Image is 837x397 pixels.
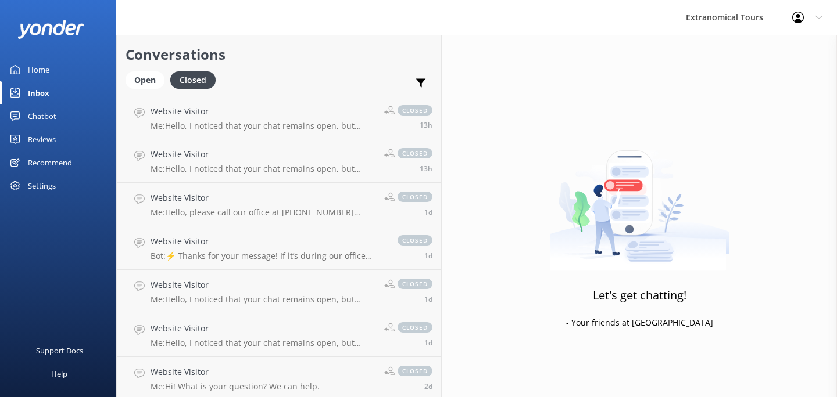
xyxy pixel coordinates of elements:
p: - Your friends at [GEOGRAPHIC_DATA] [566,316,713,329]
span: closed [398,322,432,333]
p: Bot: ⚡ Thanks for your message! If it’s during our office hours (5:30am–10pm PT), a live agent wi... [151,251,386,261]
img: artwork of a man stealing a conversation from at giant smartphone [550,126,729,271]
span: closed [398,148,432,158]
a: Website VisitorMe:Hello, I noticed that your chat remains open, but inactive. I will close this l... [117,96,441,139]
h4: Website Visitor [151,235,386,248]
div: Home [28,58,49,81]
span: closed [398,235,432,246]
span: Aug 20 2025 08:00am (UTC -07:00) America/Tijuana [424,381,432,391]
span: Aug 22 2025 05:01am (UTC -07:00) America/Tijuana [420,120,432,130]
a: Website VisitorMe:Hello, I noticed that your chat remains open, but inactive. I will close this l... [117,270,441,313]
div: Reviews [28,128,56,151]
p: Me: Hello, I noticed that your chat remains open, but inactive. I will close this live chat for n... [151,338,375,348]
span: Aug 21 2025 04:58pm (UTC -07:00) America/Tijuana [424,251,432,261]
span: Aug 22 2025 05:01am (UTC -07:00) America/Tijuana [420,164,432,174]
a: Website VisitorMe:Hello, please call our office at [PHONE_NUMBER] regarding your luggage. Thank y... [117,183,441,226]
h2: Conversations [126,44,432,66]
p: Me: Hello, I noticed that your chat remains open, but inactive. I will close this live chat for n... [151,121,375,131]
p: Me: Hi! What is your question? We can help. [151,381,320,392]
div: Recommend [28,151,72,174]
div: Help [51,362,67,385]
h3: Let's get chatting! [593,286,686,305]
h4: Website Visitor [151,148,375,161]
span: closed [398,366,432,376]
h4: Website Visitor [151,322,375,335]
div: Inbox [28,81,49,104]
span: Aug 21 2025 05:09am (UTC -07:00) America/Tijuana [424,294,432,304]
span: Aug 21 2025 05:09am (UTC -07:00) America/Tijuana [424,338,432,348]
p: Me: Hello, please call our office at [PHONE_NUMBER] regarding your luggage. Thank you [151,207,375,218]
div: Open [126,71,164,89]
a: Website VisitorMe:Hello, I noticed that your chat remains open, but inactive. I will close this l... [117,313,441,357]
span: closed [398,279,432,289]
h4: Website Visitor [151,279,375,291]
span: closed [398,192,432,202]
div: Support Docs [36,339,83,362]
h4: Website Visitor [151,366,320,378]
img: yonder-white-logo.png [17,20,84,39]
div: Settings [28,174,56,197]
a: Open [126,73,170,86]
span: closed [398,105,432,116]
a: Website VisitorBot:⚡ Thanks for your message! If it’s during our office hours (5:30am–10pm PT), a... [117,226,441,270]
div: Closed [170,71,216,89]
div: Chatbot [28,104,56,128]
p: Me: Hello, I noticed that your chat remains open, but inactive. I will close this live chat for n... [151,294,375,305]
h4: Website Visitor [151,192,375,204]
a: Closed [170,73,221,86]
p: Me: Hello, I noticed that your chat remains open, but inactive. I will close this live chat for n... [151,164,375,174]
span: Aug 21 2025 06:06pm (UTC -07:00) America/Tijuana [424,207,432,217]
a: Website VisitorMe:Hello, I noticed that your chat remains open, but inactive. I will close this l... [117,139,441,183]
h4: Website Visitor [151,105,375,118]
